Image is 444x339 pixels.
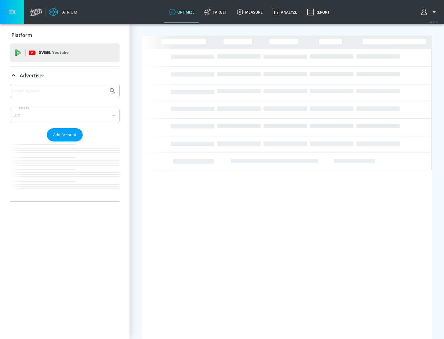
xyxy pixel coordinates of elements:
button: Add Account [47,128,83,141]
a: measure [232,1,268,23]
label: Sort By [18,106,31,110]
p: Advertiser [20,72,44,79]
a: Target [199,1,232,23]
nav: list of Advertiser [10,141,120,201]
div: DV360: Youtube [10,43,120,62]
p: DV360: [39,49,68,56]
a: Report [302,1,335,23]
input: Search by name [12,87,106,95]
p: Youtube [52,49,68,56]
div: Platform [10,27,120,44]
div: Advertiser [10,67,120,84]
a: optimize [164,1,199,23]
span: Add Account [53,131,76,138]
div: A-Z [10,108,120,123]
div: Atrium [60,9,77,15]
div: Advertiser [10,84,120,201]
a: Analyze [268,1,302,23]
a: Atrium [49,7,77,17]
p: Platform [11,32,32,39]
span: v 4.32.0 [429,20,438,24]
